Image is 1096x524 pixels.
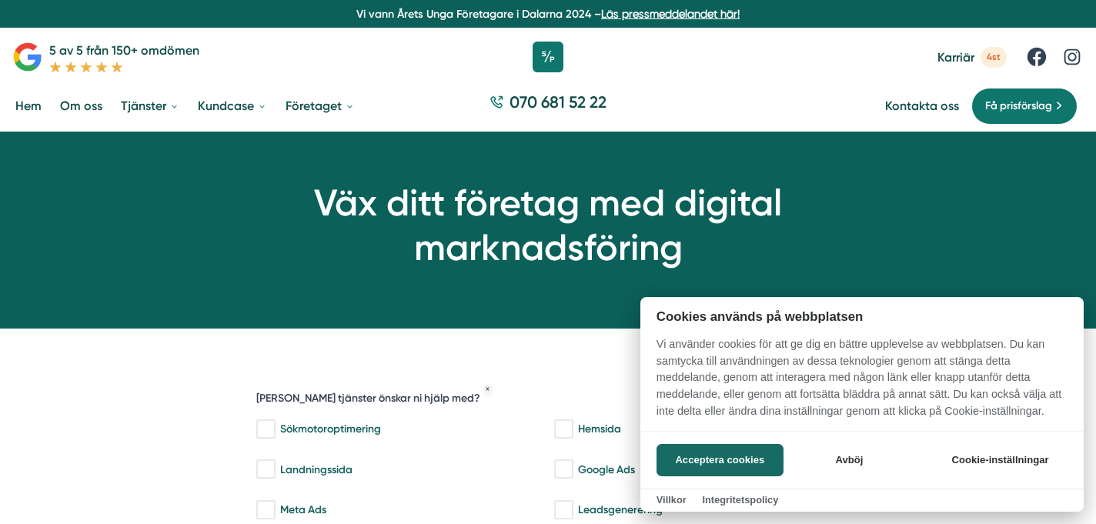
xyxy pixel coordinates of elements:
button: Avböj [788,444,911,476]
a: Integritetspolicy [702,494,778,506]
button: Cookie-inställningar [933,444,1068,476]
h2: Cookies används på webbplatsen [640,309,1084,324]
p: Vi använder cookies för att ge dig en bättre upplevelse av webbplatsen. Du kan samtycka till anvä... [640,336,1084,430]
a: Villkor [657,494,687,506]
button: Acceptera cookies [657,444,784,476]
